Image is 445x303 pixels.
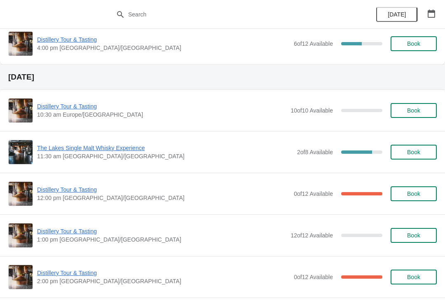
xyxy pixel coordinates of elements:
span: 0 of 12 Available [294,190,333,197]
span: Book [407,190,420,197]
span: 10 of 10 Available [290,107,333,114]
button: Book [391,270,437,284]
span: 1:00 pm [GEOGRAPHIC_DATA]/[GEOGRAPHIC_DATA] [37,235,286,244]
img: Distillery Tour & Tasting | | 10:30 am Europe/London [9,99,33,122]
span: Distillery Tour & Tasting [37,186,290,194]
img: The Lakes Single Malt Whisky Experience | | 11:30 am Europe/London [9,140,33,164]
span: 11:30 am [GEOGRAPHIC_DATA]/[GEOGRAPHIC_DATA] [37,152,293,160]
span: The Lakes Single Malt Whisky Experience [37,144,293,152]
span: Distillery Tour & Tasting [37,35,290,44]
span: 4:00 pm [GEOGRAPHIC_DATA]/[GEOGRAPHIC_DATA] [37,44,290,52]
button: Book [391,103,437,118]
span: 12:00 pm [GEOGRAPHIC_DATA]/[GEOGRAPHIC_DATA] [37,194,290,202]
span: Distillery Tour & Tasting [37,227,286,235]
span: 12 of 12 Available [290,232,333,239]
span: Book [407,40,420,47]
button: Book [391,228,437,243]
span: Book [407,232,420,239]
img: Distillery Tour & Tasting | | 12:00 pm Europe/London [9,182,33,206]
span: 0 of 12 Available [294,274,333,280]
h2: [DATE] [8,73,437,81]
button: Book [391,36,437,51]
button: [DATE] [376,7,417,22]
span: Book [407,107,420,114]
input: Search [128,7,334,22]
span: 2:00 pm [GEOGRAPHIC_DATA]/[GEOGRAPHIC_DATA] [37,277,290,285]
button: Book [391,186,437,201]
span: Distillery Tour & Tasting [37,102,286,110]
span: Book [407,149,420,155]
img: Distillery Tour & Tasting | | 1:00 pm Europe/London [9,223,33,247]
span: 2 of 8 Available [297,149,333,155]
button: Book [391,145,437,160]
img: Distillery Tour & Tasting | | 4:00 pm Europe/London [9,32,33,56]
span: Distillery Tour & Tasting [37,269,290,277]
span: 10:30 am Europe/[GEOGRAPHIC_DATA] [37,110,286,119]
span: Book [407,274,420,280]
img: Distillery Tour & Tasting | | 2:00 pm Europe/London [9,265,33,289]
span: 6 of 12 Available [294,40,333,47]
span: [DATE] [388,11,406,18]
